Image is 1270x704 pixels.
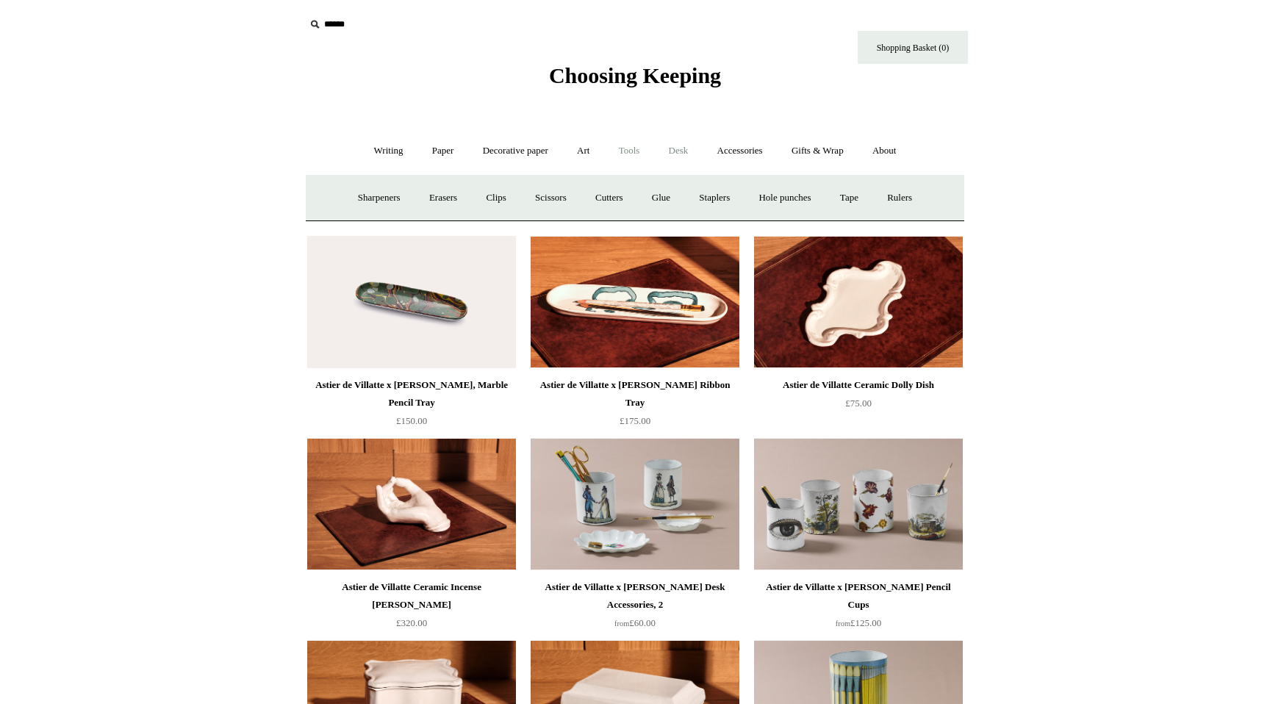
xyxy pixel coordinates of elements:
a: Astier de Villatte x John Derian Ribbon Tray Astier de Villatte x John Derian Ribbon Tray [531,236,739,368]
a: Astier de Villatte Ceramic Dolly Dish Astier de Villatte Ceramic Dolly Dish [754,236,963,368]
a: Choosing Keeping [549,75,721,85]
a: Astier de Villatte x [PERSON_NAME], Marble Pencil Tray £150.00 [307,376,516,437]
img: Astier de Villatte x John Derian Desk Accessories, 2 [531,438,739,570]
a: Art [564,132,603,170]
div: Astier de Villatte x [PERSON_NAME] Pencil Cups [758,578,959,614]
a: Rulers [874,179,925,218]
span: £125.00 [836,617,881,628]
a: Erasers [416,179,470,218]
img: Astier de Villatte x John Derian Pencil Cups [754,438,963,570]
a: About [859,132,910,170]
a: Astier de Villatte x [PERSON_NAME] Desk Accessories, 2 from£60.00 [531,578,739,639]
a: Desk [656,132,702,170]
a: Astier de Villatte x John Derian Pencil Cups Astier de Villatte x John Derian Pencil Cups [754,438,963,570]
img: Astier de Villatte Ceramic Dolly Dish [754,236,963,368]
div: Astier de Villatte Ceramic Dolly Dish [758,376,959,394]
span: £320.00 [396,617,427,628]
a: Tools [606,132,653,170]
span: from [836,619,850,628]
a: Astier de Villatte Ceramic Incense [PERSON_NAME] £320.00 [307,578,516,639]
a: Astier de Villatte Ceramic Dolly Dish £75.00 [754,376,963,437]
div: Astier de Villatte x [PERSON_NAME], Marble Pencil Tray [311,376,512,412]
a: Astier de Villatte x [PERSON_NAME] Pencil Cups from£125.00 [754,578,963,639]
a: Tape [827,179,872,218]
div: Astier de Villatte x [PERSON_NAME] Ribbon Tray [534,376,736,412]
a: Clips [473,179,519,218]
a: Accessories [704,132,776,170]
span: from [614,619,629,628]
img: Astier de Villatte Ceramic Incense Holder, Serena [307,438,516,570]
a: Astier de Villatte Ceramic Incense Holder, Serena Astier de Villatte Ceramic Incense Holder, Serena [307,438,516,570]
span: £75.00 [845,398,872,409]
span: £175.00 [620,415,650,426]
div: Astier de Villatte Ceramic Incense [PERSON_NAME] [311,578,512,614]
a: Astier de Villatte x John Derian Desk, Marble Pencil Tray Astier de Villatte x John Derian Desk, ... [307,236,516,368]
a: Sharpeners [345,179,414,218]
img: Astier de Villatte x John Derian Desk, Marble Pencil Tray [307,236,516,368]
a: Cutters [582,179,636,218]
span: Choosing Keeping [549,63,721,87]
a: Gifts & Wrap [778,132,857,170]
a: Hole punches [745,179,824,218]
a: Glue [639,179,684,218]
a: Staplers [686,179,743,218]
a: Shopping Basket (0) [858,31,968,64]
a: Decorative paper [470,132,562,170]
span: £150.00 [396,415,427,426]
a: Writing [361,132,417,170]
div: Astier de Villatte x [PERSON_NAME] Desk Accessories, 2 [534,578,736,614]
img: Astier de Villatte x John Derian Ribbon Tray [531,236,739,368]
a: Paper [419,132,467,170]
a: Scissors [522,179,580,218]
a: Astier de Villatte x [PERSON_NAME] Ribbon Tray £175.00 [531,376,739,437]
span: £60.00 [614,617,656,628]
a: Astier de Villatte x John Derian Desk Accessories, 2 Astier de Villatte x John Derian Desk Access... [531,438,739,570]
